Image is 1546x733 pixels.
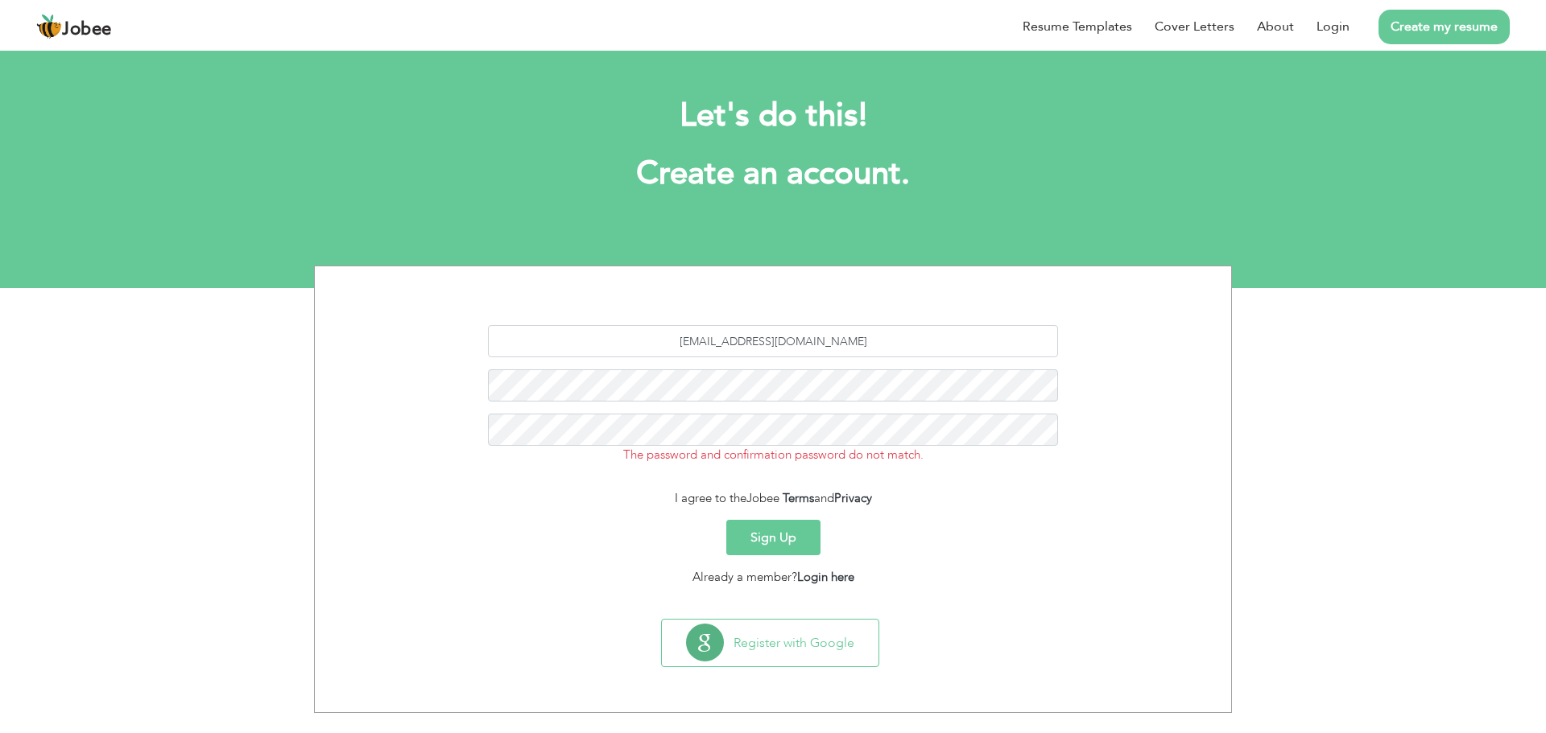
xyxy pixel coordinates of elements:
[726,520,821,555] button: Sign Up
[36,14,62,39] img: jobee.io
[662,620,878,666] button: Register with Google
[797,569,854,585] a: Login here
[338,95,1208,137] h2: Let's do this!
[62,21,112,39] span: Jobee
[783,490,814,506] a: Terms
[327,568,1219,587] div: Already a member?
[1155,17,1234,36] a: Cover Letters
[488,325,1059,357] input: Email
[1257,17,1294,36] a: About
[746,490,779,506] span: Jobee
[1317,17,1350,36] a: Login
[1023,17,1132,36] a: Resume Templates
[36,14,112,39] a: Jobee
[327,489,1219,508] div: I agree to the and
[623,447,924,463] span: The password and confirmation password do not match.
[338,153,1208,195] h1: Create an account.
[834,490,872,506] a: Privacy
[1379,10,1510,44] a: Create my resume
